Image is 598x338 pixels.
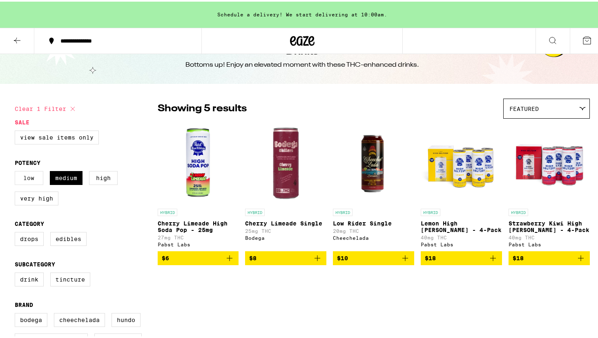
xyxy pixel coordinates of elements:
[509,121,590,203] img: Pabst Labs - Strawberry Kiwi High Seltzer - 4-Pack
[509,104,539,110] span: Featured
[421,121,502,203] img: Pabst Labs - Lemon High Seltzer - 4-Pack
[158,121,239,203] img: Pabst Labs - Cherry Limeade High Soda Pop - 25mg
[337,253,348,260] span: $10
[15,259,55,266] legend: Subcategory
[158,207,177,214] p: HYBRID
[249,253,257,260] span: $8
[333,121,414,250] a: Open page for Low Rider Single from Cheechelada
[509,240,590,246] div: Pabst Labs
[89,169,118,183] label: High
[50,169,83,183] label: Medium
[333,121,414,203] img: Cheechelada - Low Rider Single
[421,219,502,232] p: Lemon High [PERSON_NAME] - 4-Pack
[185,59,419,68] div: Bottoms up! Enjoy an elevated moment with these THC-enhanced drinks.
[421,250,502,264] button: Add to bag
[245,207,265,214] p: HYBRID
[245,227,326,232] p: 25mg THC
[245,219,326,225] p: Cherry Limeade Single
[158,219,239,232] p: Cherry Limeade High Soda Pop - 25mg
[333,219,414,225] p: Low Rider Single
[421,240,502,246] div: Pabst Labs
[509,207,528,214] p: HYBRID
[15,169,43,183] label: Low
[15,190,58,204] label: Very High
[54,311,105,325] label: Cheechelada
[50,230,87,244] label: Edibles
[15,271,44,285] label: Drink
[245,234,326,239] div: Bodega
[162,253,169,260] span: $6
[158,121,239,250] a: Open page for Cherry Limeade High Soda Pop - 25mg from Pabst Labs
[509,250,590,264] button: Add to bag
[15,117,29,124] legend: Sale
[15,97,78,117] button: Clear 1 filter
[333,250,414,264] button: Add to bag
[15,129,99,143] label: View Sale Items Only
[245,121,326,203] img: Bodega - Cherry Limeade Single
[333,234,414,239] div: Cheechelada
[421,121,502,250] a: Open page for Lemon High Seltzer - 4-Pack from Pabst Labs
[513,253,524,260] span: $18
[333,227,414,232] p: 20mg THC
[245,250,326,264] button: Add to bag
[15,219,44,225] legend: Category
[158,240,239,246] div: Pabst Labs
[15,300,33,306] legend: Brand
[425,253,436,260] span: $18
[509,233,590,239] p: 40mg THC
[50,271,90,285] label: Tincture
[112,311,141,325] label: Hundo
[15,158,40,164] legend: Potency
[509,219,590,232] p: Strawberry Kiwi High [PERSON_NAME] - 4-Pack
[421,233,502,239] p: 40mg THC
[158,250,239,264] button: Add to bag
[421,207,440,214] p: HYBRID
[245,121,326,250] a: Open page for Cherry Limeade Single from Bodega
[15,230,44,244] label: Drops
[333,207,353,214] p: HYBRID
[158,100,247,114] p: Showing 5 results
[158,233,239,239] p: 27mg THC
[15,311,47,325] label: Bodega
[509,121,590,250] a: Open page for Strawberry Kiwi High Seltzer - 4-Pack from Pabst Labs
